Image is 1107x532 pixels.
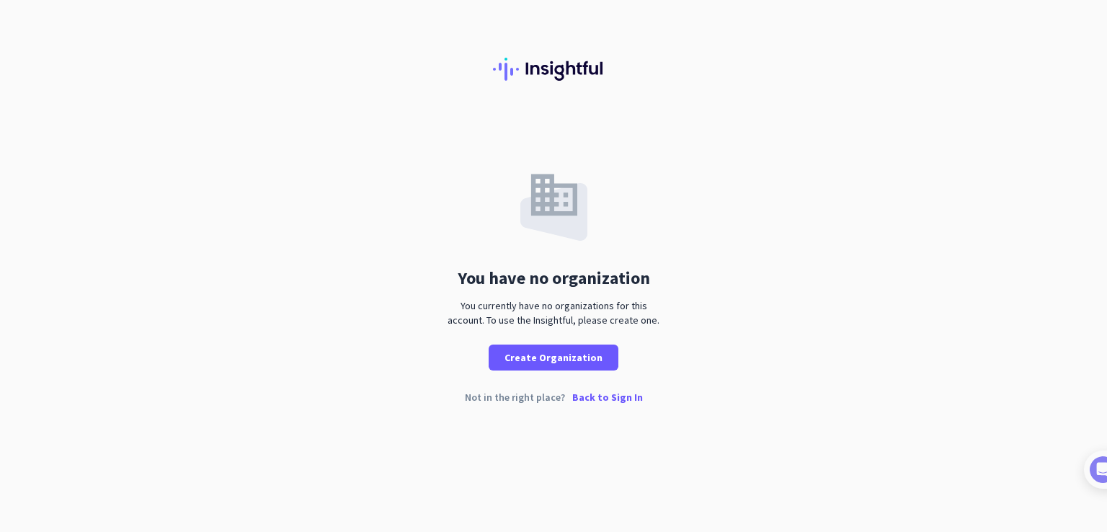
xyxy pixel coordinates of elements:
button: Create Organization [489,345,618,371]
div: You have no organization [458,270,650,287]
p: Back to Sign In [572,392,643,402]
img: Insightful [493,58,614,81]
span: Create Organization [504,350,603,365]
div: You currently have no organizations for this account. To use the Insightful, please create one. [442,298,665,327]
